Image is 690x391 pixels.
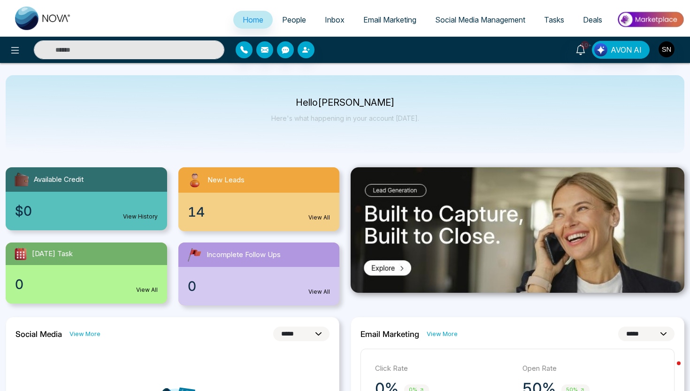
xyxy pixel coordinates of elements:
a: View All [136,286,158,294]
span: Deals [583,15,602,24]
img: Market-place.gif [616,9,684,30]
iframe: Intercom live chat [658,359,681,382]
h2: Social Media [15,329,62,339]
span: [DATE] Task [32,249,73,259]
p: Here's what happening in your account [DATE]. [271,114,419,122]
img: User Avatar [659,41,675,57]
span: 0 [188,276,196,296]
span: 10+ [581,41,589,49]
img: followUps.svg [186,246,203,263]
button: AVON AI [592,41,650,59]
a: View All [308,288,330,296]
img: newLeads.svg [186,171,204,189]
span: New Leads [207,175,245,186]
a: Social Media Management [426,11,535,29]
span: AVON AI [611,44,642,55]
span: Available Credit [34,174,84,185]
span: 0 [15,274,23,294]
a: View More [427,329,458,338]
img: availableCredit.svg [13,171,30,188]
span: Email Marketing [363,15,416,24]
img: Lead Flow [594,43,607,56]
a: Incomplete Follow Ups0View All [173,242,345,305]
a: View More [69,329,100,338]
span: Inbox [325,15,345,24]
a: 10+ [569,41,592,57]
span: Home [243,15,263,24]
span: 14 [188,202,205,222]
a: Inbox [315,11,354,29]
a: People [273,11,315,29]
h2: Email Marketing [360,329,419,339]
img: todayTask.svg [13,246,28,261]
p: Open Rate [522,363,660,374]
p: Hello [PERSON_NAME] [271,99,419,107]
span: Incomplete Follow Ups [207,250,281,260]
img: . [351,167,684,293]
p: Click Rate [375,363,513,374]
a: View History [123,212,158,221]
span: $0 [15,201,32,221]
span: People [282,15,306,24]
span: Tasks [544,15,564,24]
a: Tasks [535,11,574,29]
img: Nova CRM Logo [15,7,71,30]
a: Email Marketing [354,11,426,29]
a: Deals [574,11,612,29]
a: New Leads14View All [173,167,345,231]
span: Social Media Management [435,15,525,24]
a: View All [308,213,330,222]
a: Home [233,11,273,29]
